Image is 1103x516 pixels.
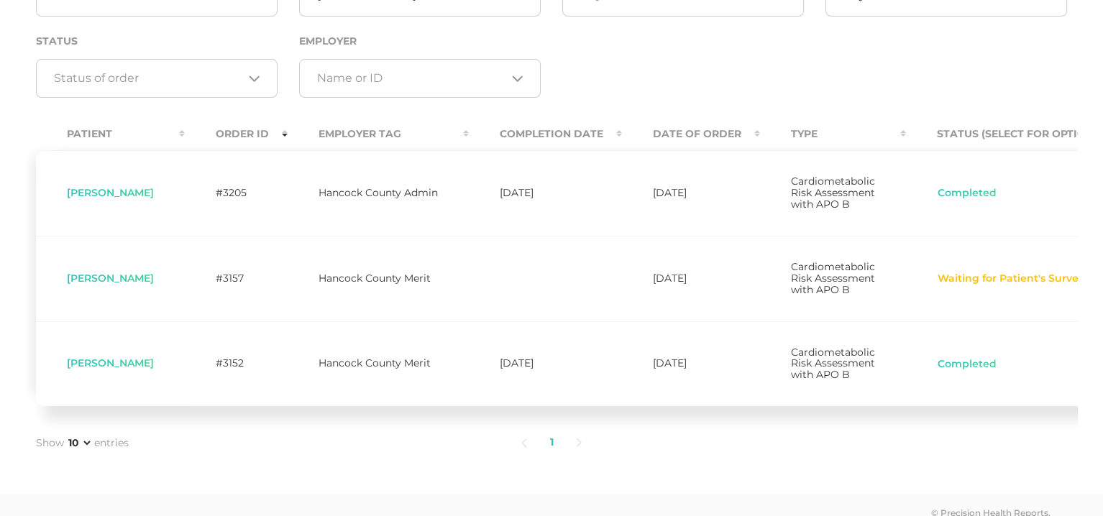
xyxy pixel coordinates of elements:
[288,150,469,236] td: Hancock County Admin
[36,59,278,98] div: Search for option
[288,236,469,321] td: Hancock County Merit
[791,260,875,296] span: Cardiometabolic Risk Assessment with APO B
[67,186,154,199] span: [PERSON_NAME]
[622,118,760,150] th: Date Of Order : activate to sort column ascending
[288,321,469,407] td: Hancock County Merit
[937,357,997,372] button: Completed
[65,436,93,450] select: Showentries
[185,118,288,150] th: Order ID : activate to sort column ascending
[299,35,357,47] label: Employer
[36,118,185,150] th: Patient : activate to sort column ascending
[791,346,875,382] span: Cardiometabolic Risk Assessment with APO B
[185,150,288,236] td: #3205
[317,71,506,86] input: Search for option
[67,272,154,285] span: [PERSON_NAME]
[469,118,622,150] th: Completion Date : activate to sort column ascending
[469,321,622,407] td: [DATE]
[54,71,243,86] input: Search for option
[299,59,541,98] div: Search for option
[288,118,469,150] th: Employer Tag : activate to sort column ascending
[36,35,78,47] label: Status
[67,356,154,369] span: [PERSON_NAME]
[622,321,760,407] td: [DATE]
[469,150,622,236] td: [DATE]
[622,236,760,321] td: [DATE]
[791,175,875,211] span: Cardiometabolic Risk Assessment with APO B
[937,186,997,201] button: Completed
[760,118,906,150] th: Type : activate to sort column ascending
[937,272,1085,286] button: Waiting for Patient's Survey
[622,150,760,236] td: [DATE]
[36,436,129,451] label: Show entries
[185,321,288,407] td: #3152
[185,236,288,321] td: #3157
